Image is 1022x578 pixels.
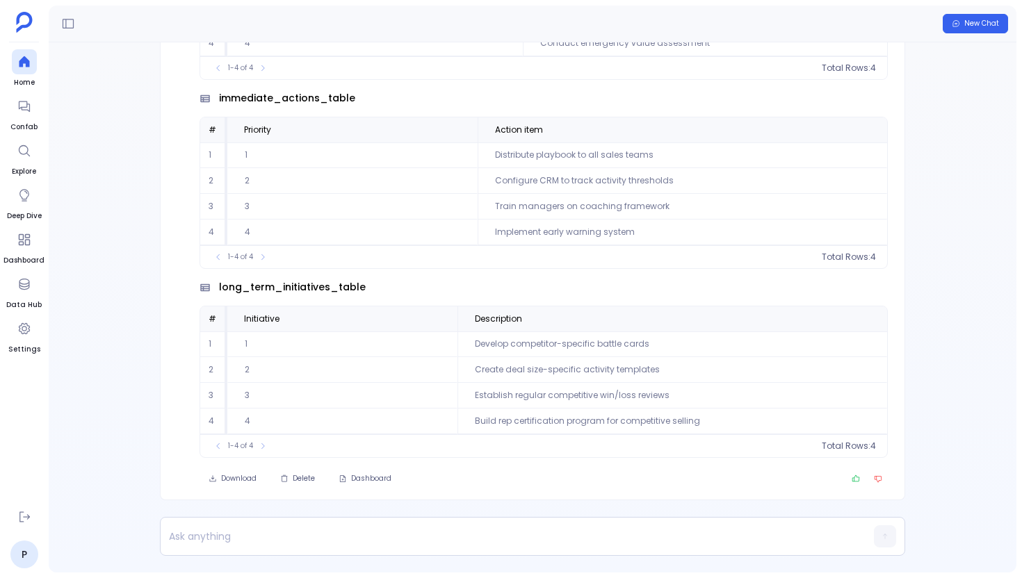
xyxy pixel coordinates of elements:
[870,63,876,74] span: 4
[209,124,216,135] span: #
[228,251,253,263] span: 1-4 of 4
[478,142,887,168] td: Distribute playbook to all sales teams
[227,383,457,408] td: 3
[244,124,271,135] span: Priority
[227,408,457,434] td: 4
[457,408,887,434] td: Build rep certification program for competitive selling
[244,313,279,324] span: Initiative
[822,251,870,263] span: Total Rows:
[227,168,478,194] td: 2
[227,331,457,357] td: 1
[219,91,355,106] span: immediate_actions_table
[209,313,216,324] span: #
[10,540,38,568] a: P
[495,124,543,135] span: Action item
[200,408,227,434] td: 4
[200,331,227,357] td: 1
[964,19,999,28] span: New Chat
[12,138,37,177] a: Explore
[221,474,257,484] span: Download
[822,63,870,74] span: Total Rows:
[12,49,37,88] a: Home
[7,183,42,222] a: Deep Dive
[523,31,887,56] td: Conduct emergency value assessment
[822,440,870,452] span: Total Rows:
[227,142,478,168] td: 1
[227,194,478,220] td: 3
[8,344,40,355] span: Settings
[8,316,40,355] a: Settings
[457,383,887,408] td: Establish regular competitive win/loss reviews
[943,14,1008,33] button: New Chat
[10,122,38,133] span: Confab
[200,31,227,56] td: 4
[228,63,253,74] span: 1-4 of 4
[200,357,227,383] td: 2
[7,210,42,222] span: Deep Dive
[219,280,366,295] span: long_term_initiatives_table
[12,166,37,177] span: Explore
[351,474,391,484] span: Dashboard
[227,31,523,56] td: 4
[10,94,38,133] a: Confab
[200,142,227,168] td: 1
[12,77,37,88] span: Home
[227,357,457,383] td: 2
[6,299,42,311] span: Data Hub
[457,331,887,357] td: Develop competitor-specific battle cards
[330,469,400,488] button: Dashboard
[3,227,44,266] a: Dashboard
[478,220,887,245] td: Implement early warning system
[3,255,44,266] span: Dashboard
[227,220,478,245] td: 4
[478,168,887,194] td: Configure CRM to track activity thresholds
[200,220,227,245] td: 4
[228,440,253,452] span: 1-4 of 4
[6,272,42,311] a: Data Hub
[293,474,315,484] span: Delete
[200,194,227,220] td: 3
[200,168,227,194] td: 2
[457,357,887,383] td: Create deal size-specific activity templates
[271,469,324,488] button: Delete
[475,313,522,324] span: Description
[200,469,266,488] button: Download
[870,440,876,452] span: 4
[478,194,887,220] td: Train managers on coaching framework
[16,12,33,33] img: petavue logo
[200,383,227,408] td: 3
[870,251,876,263] span: 4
